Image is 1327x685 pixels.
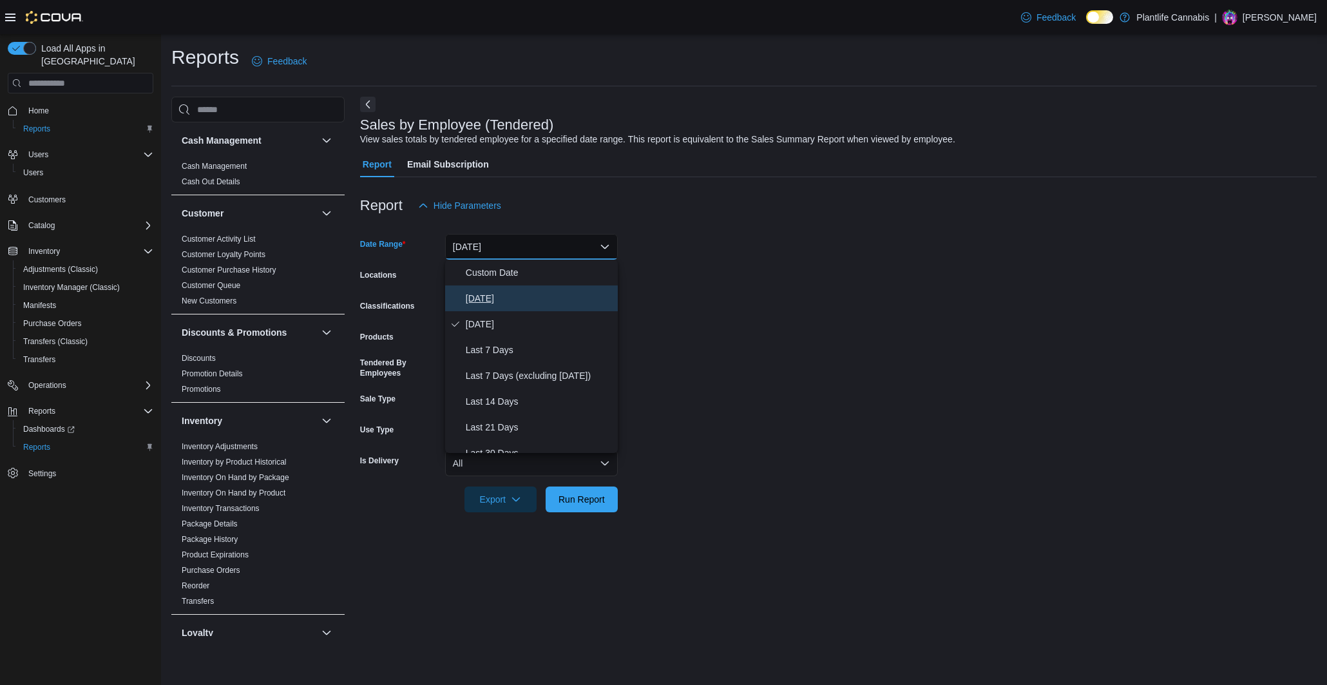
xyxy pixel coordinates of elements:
[13,120,158,138] button: Reports
[182,519,238,528] a: Package Details
[182,457,287,467] span: Inventory by Product Historical
[466,445,613,461] span: Last 30 Days
[3,464,158,483] button: Settings
[466,420,613,435] span: Last 21 Days
[28,380,66,391] span: Operations
[18,352,61,367] a: Transfers
[182,134,262,147] h3: Cash Management
[13,296,158,314] button: Manifests
[182,162,247,171] a: Cash Management
[182,503,260,514] span: Inventory Transactions
[28,220,55,231] span: Catalog
[18,121,55,137] a: Reports
[23,218,153,233] span: Catalog
[445,450,618,476] button: All
[23,300,56,311] span: Manifests
[18,316,87,331] a: Purchase Orders
[182,504,260,513] a: Inventory Transactions
[23,244,65,259] button: Inventory
[182,250,265,259] a: Customer Loyalty Points
[13,420,158,438] a: Dashboards
[182,581,209,591] span: Reorder
[319,325,334,340] button: Discounts & Promotions
[182,177,240,186] a: Cash Out Details
[18,121,153,137] span: Reports
[182,488,285,497] a: Inventory On Hand by Product
[28,195,66,205] span: Customers
[360,301,415,311] label: Classifications
[171,159,345,195] div: Cash Management
[8,96,153,516] nav: Complex example
[360,270,397,280] label: Locations
[182,280,240,291] span: Customer Queue
[182,565,240,575] span: Purchase Orders
[360,332,394,342] label: Products
[445,234,618,260] button: [DATE]
[360,117,554,133] h3: Sales by Employee (Tendered)
[182,626,316,639] button: Loyalty
[182,473,289,482] a: Inventory On Hand by Package
[3,402,158,420] button: Reports
[182,414,316,427] button: Inventory
[182,581,209,590] a: Reorder
[23,103,54,119] a: Home
[23,378,153,393] span: Operations
[182,519,238,529] span: Package Details
[247,48,312,74] a: Feedback
[360,358,440,378] label: Tendered By Employees
[18,262,103,277] a: Adjustments (Classic)
[182,265,276,275] a: Customer Purchase History
[3,217,158,235] button: Catalog
[18,334,153,349] span: Transfers (Classic)
[182,566,240,575] a: Purchase Orders
[466,368,613,383] span: Last 7 Days (excluding [DATE])
[23,168,43,178] span: Users
[182,354,216,363] a: Discounts
[1016,5,1081,30] a: Feedback
[18,352,153,367] span: Transfers
[267,55,307,68] span: Feedback
[182,296,236,305] a: New Customers
[3,376,158,394] button: Operations
[23,147,153,162] span: Users
[363,151,392,177] span: Report
[28,246,60,256] span: Inventory
[360,198,403,213] h3: Report
[182,596,214,606] span: Transfers
[18,280,125,295] a: Inventory Manager (Classic)
[182,597,214,606] a: Transfers
[558,493,605,506] span: Run Report
[23,403,61,419] button: Reports
[13,260,158,278] button: Adjustments (Classic)
[182,488,285,498] span: Inventory On Hand by Product
[182,626,213,639] h3: Loyalty
[23,336,88,347] span: Transfers (Classic)
[23,403,153,419] span: Reports
[23,147,53,162] button: Users
[182,472,289,483] span: Inventory On Hand by Package
[182,550,249,559] a: Product Expirations
[28,106,49,116] span: Home
[182,384,221,394] span: Promotions
[1214,10,1217,25] p: |
[18,165,153,180] span: Users
[23,102,153,119] span: Home
[319,625,334,641] button: Loyalty
[23,466,61,481] a: Settings
[182,134,316,147] button: Cash Management
[18,262,153,277] span: Adjustments (Classic)
[18,439,153,455] span: Reports
[466,394,613,409] span: Last 14 Days
[319,413,334,429] button: Inventory
[171,231,345,314] div: Customer
[182,535,238,544] a: Package History
[1136,10,1209,25] p: Plantlife Cannabis
[182,207,224,220] h3: Customer
[182,369,243,379] span: Promotion Details
[360,425,394,435] label: Use Type
[171,439,345,614] div: Inventory
[360,394,396,404] label: Sale Type
[182,414,222,427] h3: Inventory
[23,318,82,329] span: Purchase Orders
[23,378,72,393] button: Operations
